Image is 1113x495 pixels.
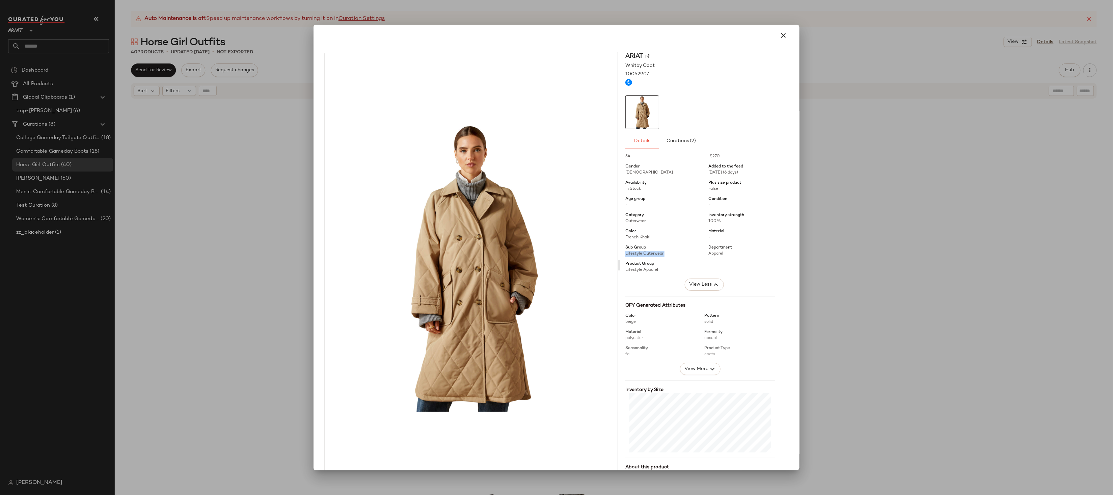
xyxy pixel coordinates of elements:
[708,187,718,191] span: False
[708,219,721,224] span: 100%
[625,229,636,235] span: Color
[625,212,644,218] span: Category
[625,302,775,309] div: CFY Generated Attributes
[625,268,658,272] span: Lifestyle Apparel
[325,119,618,412] img: 10062907_front.jpg
[685,279,724,291] button: View Less
[625,386,775,393] div: Inventory by Size
[625,252,663,256] span: Lifestyle Outerwear
[708,229,724,235] span: Material
[625,154,630,159] span: 54
[625,464,775,471] div: About this product
[684,365,708,373] span: View More
[625,52,643,61] span: Ariat
[666,138,696,144] span: Curations
[625,245,646,251] span: Sub Group
[708,196,727,202] span: Condition
[708,171,738,175] span: [DATE] (6 days)
[625,164,640,170] span: Gender
[680,363,721,375] button: View More
[625,261,654,267] span: Product Group
[710,154,721,160] span: $270
[708,180,741,186] span: Plus size product
[625,171,673,175] span: [DEMOGRAPHIC_DATA]
[625,235,650,240] span: French Khaki
[625,71,649,78] span: 10062907
[625,187,641,191] span: In Stock
[625,196,645,202] span: Age group
[689,281,712,289] span: View Less
[708,245,732,251] span: Department
[634,138,650,144] span: Details
[626,96,659,129] img: 10062907_front.jpg
[708,252,723,256] span: Apparel
[625,203,628,207] span: -
[646,54,650,58] img: svg%3e
[625,180,647,186] span: Availability
[625,62,655,69] span: Whitby Coat
[708,212,744,218] span: Inventory strength
[708,164,743,170] span: Added to the feed
[625,219,646,224] span: Outerwear
[708,203,711,207] span: -
[689,138,696,144] span: (2)
[708,235,711,240] span: -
